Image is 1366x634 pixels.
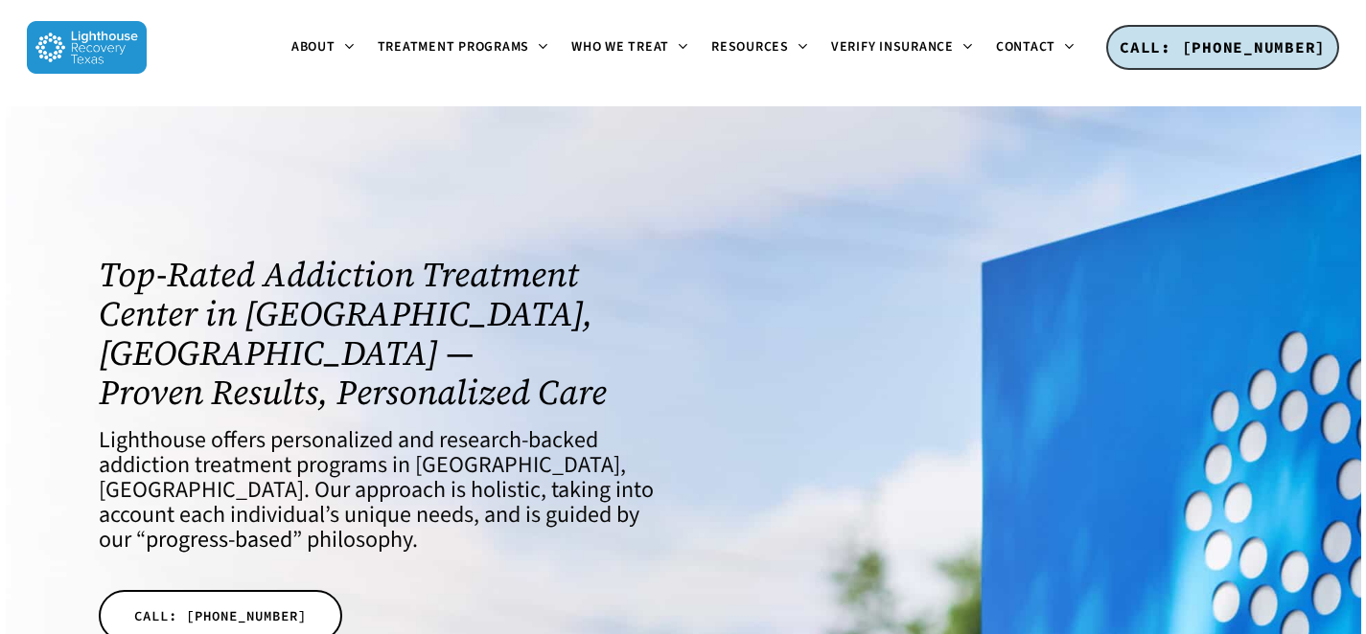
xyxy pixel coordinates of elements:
[291,37,336,57] span: About
[280,40,366,56] a: About
[146,523,292,556] a: progress-based
[1106,25,1339,71] a: CALL: [PHONE_NUMBER]
[134,606,307,625] span: CALL: [PHONE_NUMBER]
[366,40,561,56] a: Treatment Programs
[571,37,669,57] span: Who We Treat
[831,37,954,57] span: Verify Insurance
[99,428,660,553] h4: Lighthouse offers personalized and research-backed addiction treatment programs in [GEOGRAPHIC_DA...
[1120,37,1326,57] span: CALL: [PHONE_NUMBER]
[996,37,1055,57] span: Contact
[27,21,147,74] img: Lighthouse Recovery Texas
[560,40,700,56] a: Who We Treat
[820,40,984,56] a: Verify Insurance
[984,40,1086,56] a: Contact
[700,40,820,56] a: Resources
[99,255,660,412] h1: Top-Rated Addiction Treatment Center in [GEOGRAPHIC_DATA], [GEOGRAPHIC_DATA] — Proven Results, Pe...
[378,37,530,57] span: Treatment Programs
[711,37,789,57] span: Resources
